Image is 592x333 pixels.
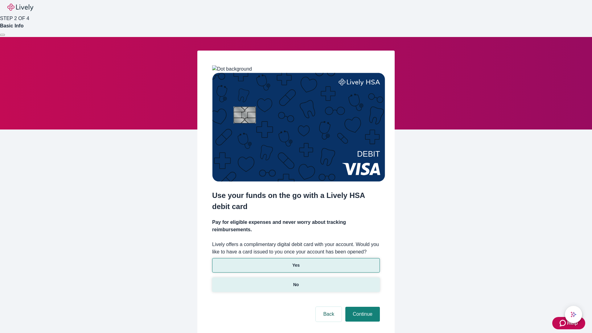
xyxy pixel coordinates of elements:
[565,306,582,323] button: chat
[212,258,380,273] button: Yes
[212,73,385,182] img: Debit card
[212,241,380,256] label: Lively offers a complimentary digital debit card with your account. Would you like to have a card...
[316,307,342,322] button: Back
[293,282,299,288] p: No
[212,65,252,73] img: Dot background
[212,277,380,292] button: No
[552,317,585,329] button: Zendesk support iconHelp
[560,319,567,327] svg: Zendesk support icon
[345,307,380,322] button: Continue
[7,4,33,11] img: Lively
[567,319,578,327] span: Help
[212,219,380,233] h4: Pay for eligible expenses and never worry about tracking reimbursements.
[570,311,577,318] svg: Lively AI Assistant
[212,190,380,212] h2: Use your funds on the go with a Lively HSA debit card
[292,262,300,269] p: Yes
